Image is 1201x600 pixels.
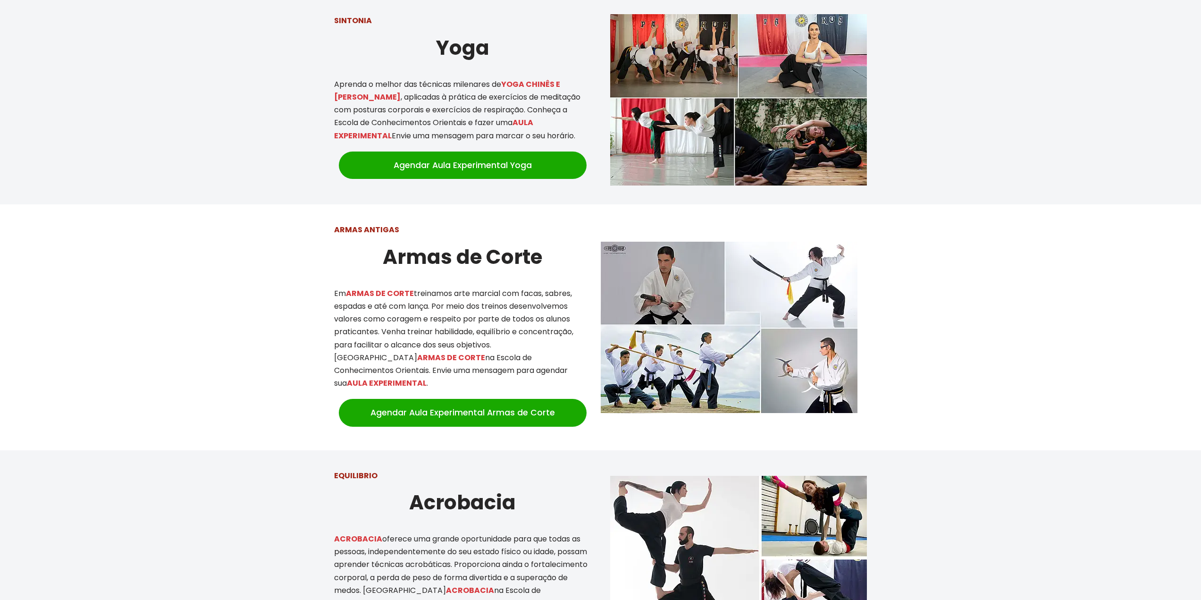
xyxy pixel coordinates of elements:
strong: EQUILIBRIO [334,470,378,481]
mark: ARMAS DE CORTE [346,288,414,299]
a: Agendar Aula Experimental Yoga [339,152,587,179]
strong: SINTONIA [334,15,372,26]
mark: ACROBACIA [446,585,494,596]
mark: YOGA CHINÊS E [PERSON_NAME] [334,79,560,102]
mark: AULA EXPERIMENTAL [334,117,533,141]
strong: Yoga [436,34,489,62]
mark: ARMAS DE CORTE [417,352,485,363]
p: Aprenda o melhor das técnicas milenares de , aplicadas à prática de exercícios de meditação com p... [334,78,591,142]
p: Em treinamos arte marcial com facas, sabres, espadas e até com lança. Por meio dos treinos desenv... [334,287,591,390]
strong: Armas de Corte [383,243,542,271]
a: Agendar Aula Experimental Armas de Corte [339,399,587,426]
mark: ACROBACIA [334,533,382,544]
strong: ARMAS ANTIGAS [334,224,399,235]
strong: Acrobacia [409,489,516,516]
mark: AULA EXPERIMENTAL [347,378,427,389]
